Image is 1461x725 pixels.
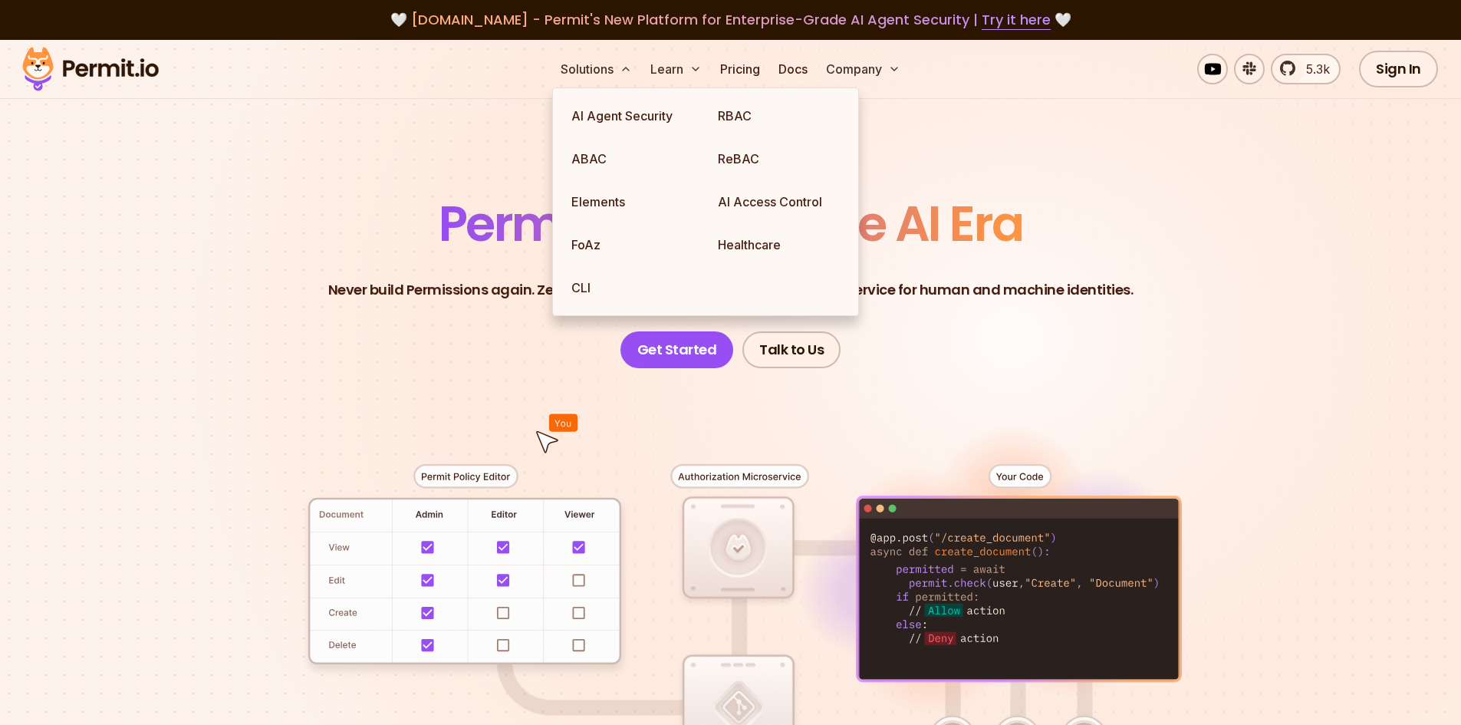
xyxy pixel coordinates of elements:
[1271,54,1341,84] a: 5.3k
[559,266,706,309] a: CLI
[559,137,706,180] a: ABAC
[559,180,706,223] a: Elements
[559,223,706,266] a: FoAz
[1359,51,1438,87] a: Sign In
[982,10,1051,30] a: Try it here
[559,94,706,137] a: AI Agent Security
[554,54,638,84] button: Solutions
[1297,60,1330,78] span: 5.3k
[439,189,1023,258] span: Permissions for The AI Era
[742,331,841,368] a: Talk to Us
[15,43,166,95] img: Permit logo
[772,54,814,84] a: Docs
[820,54,907,84] button: Company
[714,54,766,84] a: Pricing
[328,279,1134,301] p: Never build Permissions again. Zero-latency fine-grained authorization as a service for human and...
[706,94,852,137] a: RBAC
[706,137,852,180] a: ReBAC
[620,331,734,368] a: Get Started
[644,54,708,84] button: Learn
[706,180,852,223] a: AI Access Control
[37,9,1424,31] div: 🤍 🤍
[706,223,852,266] a: Healthcare
[411,10,1051,29] span: [DOMAIN_NAME] - Permit's New Platform for Enterprise-Grade AI Agent Security |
